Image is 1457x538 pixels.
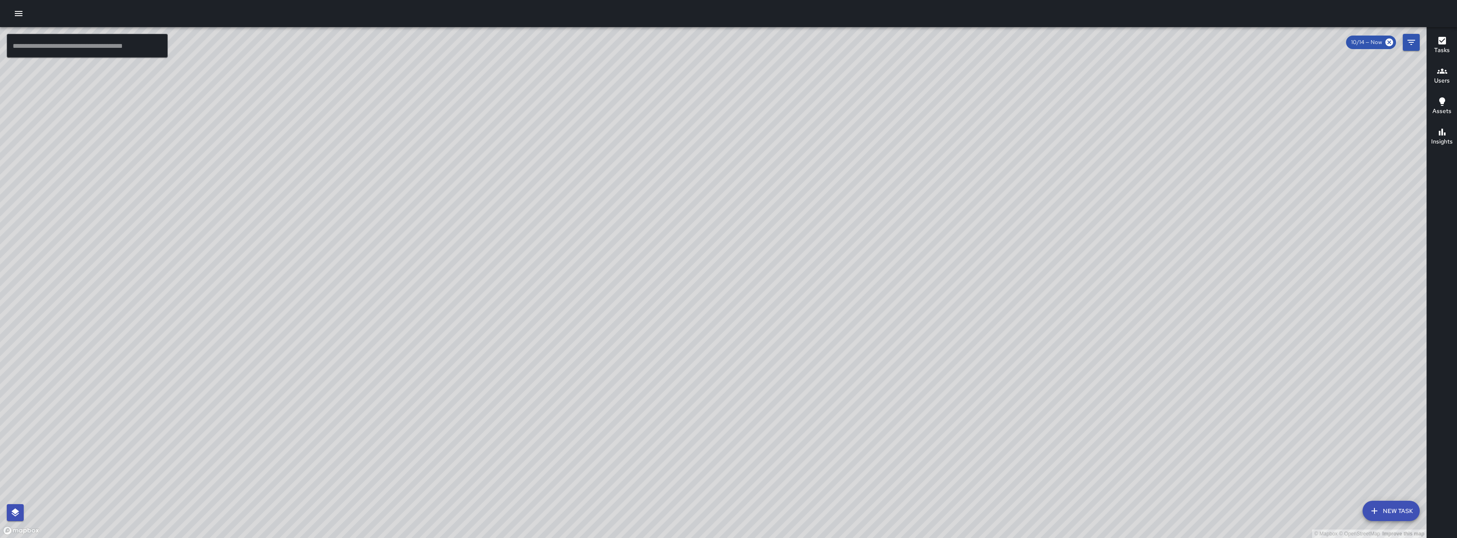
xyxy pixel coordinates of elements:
h6: Assets [1432,107,1451,116]
h6: Users [1434,76,1450,86]
button: Tasks [1427,30,1457,61]
span: 10/14 — Now [1346,38,1387,47]
button: Filters [1403,34,1420,51]
h6: Insights [1431,137,1453,146]
button: Assets [1427,91,1457,122]
button: Users [1427,61,1457,91]
button: New Task [1363,501,1420,521]
div: 10/14 — Now [1346,36,1396,49]
button: Insights [1427,122,1457,152]
h6: Tasks [1434,46,1450,55]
